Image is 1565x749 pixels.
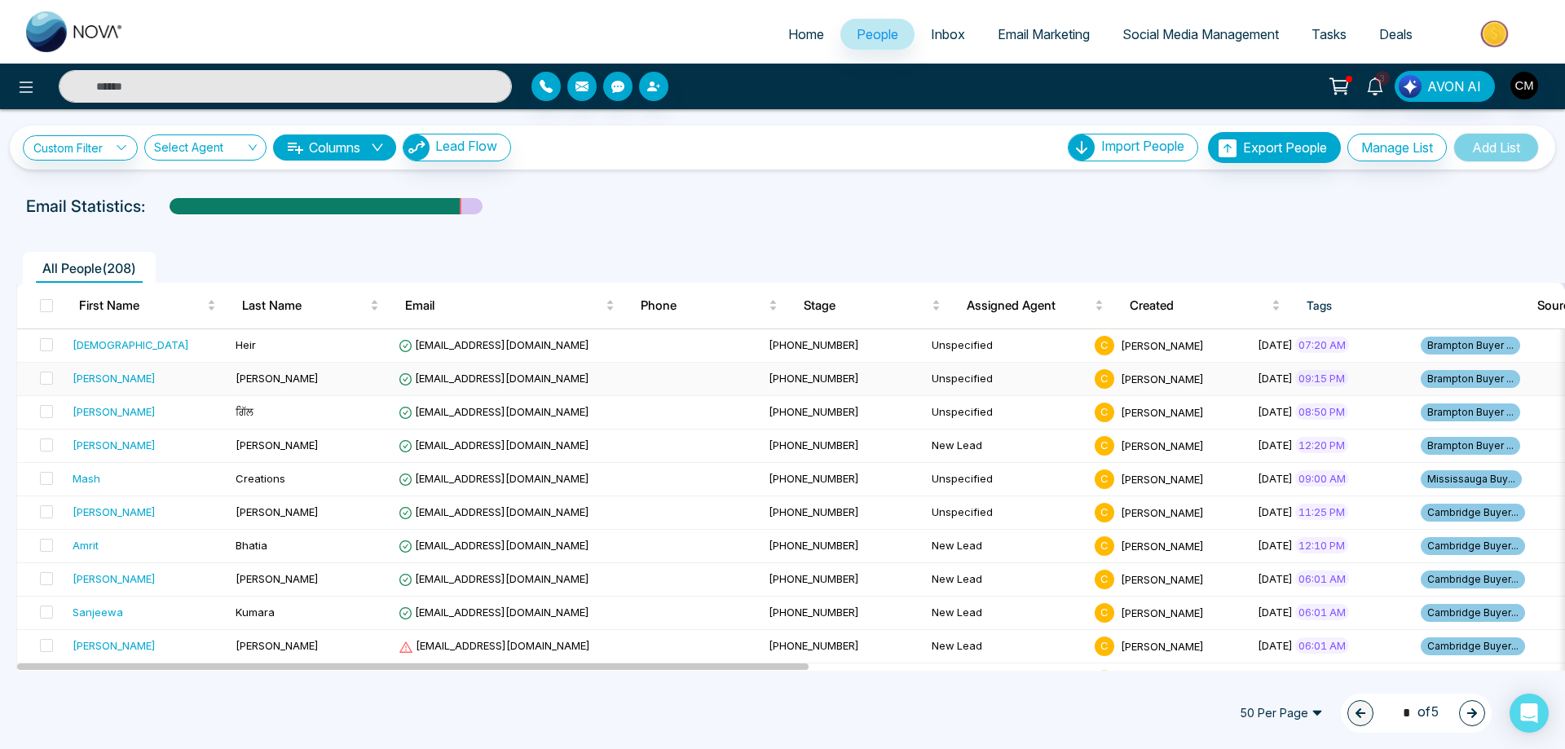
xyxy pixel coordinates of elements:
span: Kumara [236,606,275,619]
span: Export People [1243,139,1327,156]
span: [DATE] [1258,405,1293,418]
div: [PERSON_NAME] [73,437,156,453]
th: Tags [1294,283,1524,328]
span: 09:00 AM [1295,470,1349,487]
span: 3 [1375,71,1390,86]
span: [PHONE_NUMBER] [769,438,859,452]
span: Email Marketing [998,26,1090,42]
a: Inbox [915,19,981,50]
span: Cambridge Buyer... [1421,571,1525,588]
button: Manage List [1347,134,1447,161]
span: C [1095,403,1114,422]
span: 12:20 PM [1295,437,1348,453]
span: [PERSON_NAME] [1121,372,1204,385]
span: C [1095,503,1114,522]
span: [PERSON_NAME] [236,505,319,518]
th: Created [1117,283,1294,328]
span: 08:50 PM [1295,403,1348,420]
span: [DATE] [1258,606,1293,619]
span: [PERSON_NAME] [1121,606,1204,619]
div: Open Intercom Messenger [1510,694,1549,733]
span: Created [1130,296,1268,315]
span: Brampton Buyer ... [1421,337,1520,355]
span: [PHONE_NUMBER] [769,338,859,351]
button: Export People [1208,132,1341,163]
span: 06:01 AM [1295,604,1349,620]
img: Lead Flow [403,134,430,161]
span: [PERSON_NAME] [236,372,319,385]
span: [EMAIL_ADDRESS][DOMAIN_NAME] [399,438,589,452]
span: 12:10 PM [1295,537,1348,553]
span: [PHONE_NUMBER] [769,405,859,418]
span: C [1095,637,1114,656]
span: [EMAIL_ADDRESS][DOMAIN_NAME] [399,639,590,652]
span: [DATE] [1258,472,1293,485]
span: [PERSON_NAME] [1121,505,1204,518]
span: [DATE] [1258,572,1293,585]
td: New Lead [925,530,1088,563]
span: C [1095,369,1114,389]
span: AVON AI [1427,77,1481,96]
span: [PERSON_NAME] [1121,639,1204,652]
span: Assigned Agent [967,296,1091,315]
img: Market-place.gif [1437,15,1555,52]
span: [PHONE_NUMBER] [769,539,859,552]
a: Tasks [1295,19,1363,50]
span: Brampton Buyer ... [1421,370,1520,388]
span: Bhatia [236,539,267,552]
span: C [1095,603,1114,623]
span: Cambridge Buyer... [1421,637,1525,655]
img: Nova CRM Logo [26,11,124,52]
td: Unspecified [925,329,1088,363]
a: Lead FlowLead Flow [396,134,511,161]
span: down [371,141,384,154]
span: Brampton Buyer ... [1421,403,1520,421]
span: Tasks [1312,26,1347,42]
span: [PERSON_NAME] [1121,438,1204,452]
div: [PERSON_NAME] [73,637,156,654]
span: [PERSON_NAME] [1121,338,1204,351]
span: Deals [1379,26,1413,42]
span: [DATE] [1258,539,1293,552]
span: Lead Flow [435,138,497,154]
div: Amrit [73,537,99,553]
div: [PERSON_NAME] [73,504,156,520]
p: Email Statistics: [26,194,145,218]
button: Lead Flow [403,134,511,161]
span: of 5 [1393,702,1439,724]
span: [EMAIL_ADDRESS][DOMAIN_NAME] [399,539,589,552]
span: Home [788,26,824,42]
th: Last Name [229,283,392,328]
th: Stage [791,283,954,328]
span: [EMAIL_ADDRESS][DOMAIN_NAME] [399,405,589,418]
span: [PHONE_NUMBER] [769,639,859,652]
span: Last Name [242,296,367,315]
span: [PHONE_NUMBER] [769,606,859,619]
span: Phone [641,296,765,315]
span: Email [405,296,602,315]
td: Unspecified [925,396,1088,430]
span: [PHONE_NUMBER] [769,505,859,518]
span: [EMAIL_ADDRESS][DOMAIN_NAME] [399,472,589,485]
span: C [1095,436,1114,456]
div: [PERSON_NAME] [73,571,156,587]
th: Phone [628,283,791,328]
td: New Lead [925,597,1088,630]
button: AVON AI [1395,71,1495,102]
span: [DATE] [1258,505,1293,518]
span: Creations [236,472,285,485]
td: New Lead [925,430,1088,463]
span: 06:01 AM [1295,637,1349,654]
span: 07:20 AM [1295,337,1349,353]
span: C [1095,336,1114,355]
div: Sanjeewa [73,604,123,620]
span: [DATE] [1258,338,1293,351]
span: [EMAIL_ADDRESS][DOMAIN_NAME] [399,606,589,619]
div: [PERSON_NAME] [73,403,156,420]
div: [PERSON_NAME] [73,370,156,386]
span: Inbox [931,26,965,42]
a: 3 [1356,71,1395,99]
a: People [840,19,915,50]
span: Stage [804,296,928,315]
span: [EMAIL_ADDRESS][DOMAIN_NAME] [399,572,589,585]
